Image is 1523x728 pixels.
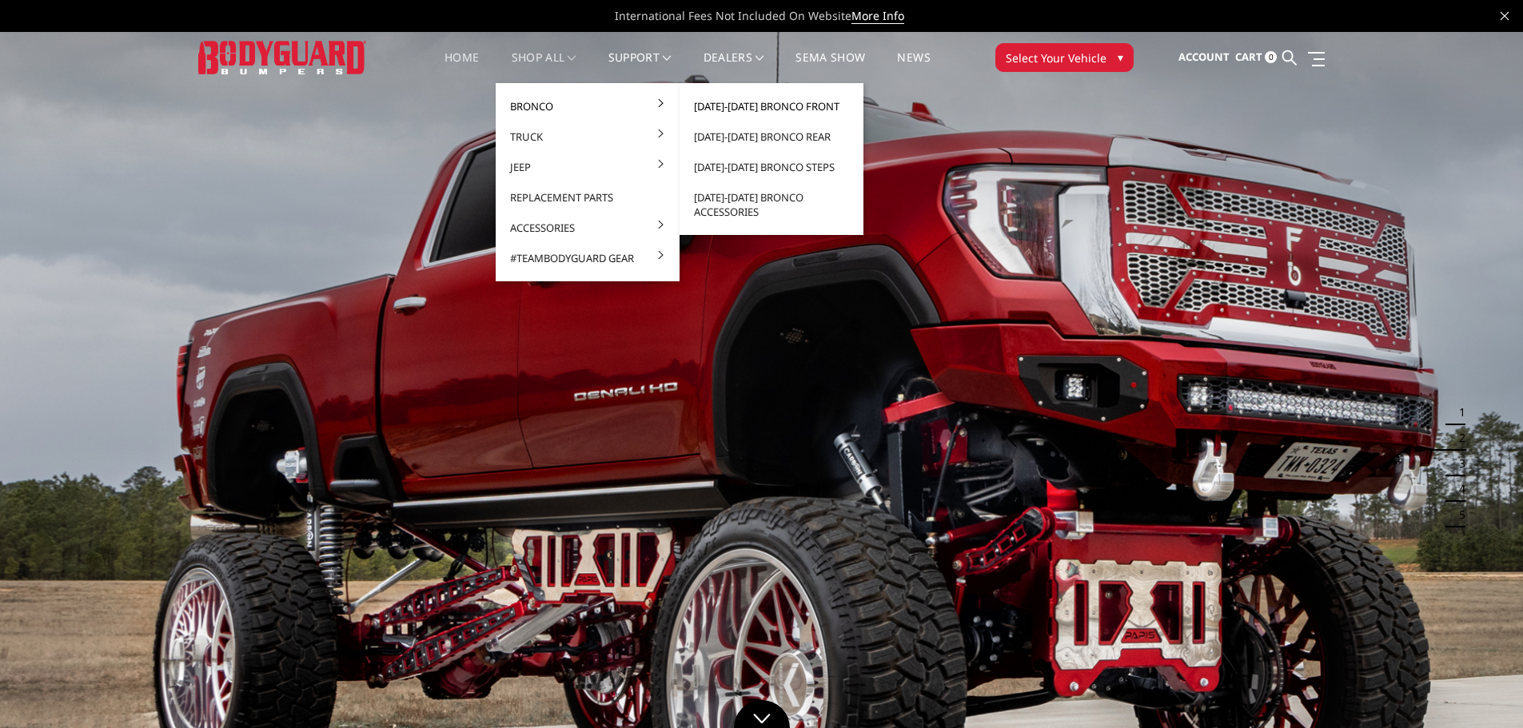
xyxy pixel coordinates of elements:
span: Account [1178,50,1230,64]
a: More Info [851,8,904,24]
a: [DATE]-[DATE] Bronco Accessories [686,182,857,227]
a: shop all [512,52,576,83]
button: 5 of 5 [1449,502,1465,527]
img: BODYGUARD BUMPERS [198,41,366,74]
span: Select Your Vehicle [1006,50,1106,66]
a: Click to Down [734,700,790,728]
a: Jeep [502,152,673,182]
a: Cart 0 [1235,36,1277,79]
a: [DATE]-[DATE] Bronco Front [686,91,857,121]
a: News [897,52,930,83]
span: ▾ [1118,49,1123,66]
span: Cart [1235,50,1262,64]
a: [DATE]-[DATE] Bronco Steps [686,152,857,182]
button: 3 of 5 [1449,451,1465,476]
a: [DATE]-[DATE] Bronco Rear [686,121,857,152]
a: Bronco [502,91,673,121]
a: Accessories [502,213,673,243]
span: 0 [1265,51,1277,63]
button: 2 of 5 [1449,425,1465,451]
button: 1 of 5 [1449,400,1465,425]
a: Dealers [704,52,764,83]
button: 4 of 5 [1449,476,1465,502]
a: Replacement Parts [502,182,673,213]
a: Account [1178,36,1230,79]
a: Support [608,52,672,83]
a: Home [445,52,479,83]
button: Select Your Vehicle [995,43,1134,72]
a: Truck [502,121,673,152]
a: #TeamBodyguard Gear [502,243,673,273]
a: SEMA Show [795,52,865,83]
